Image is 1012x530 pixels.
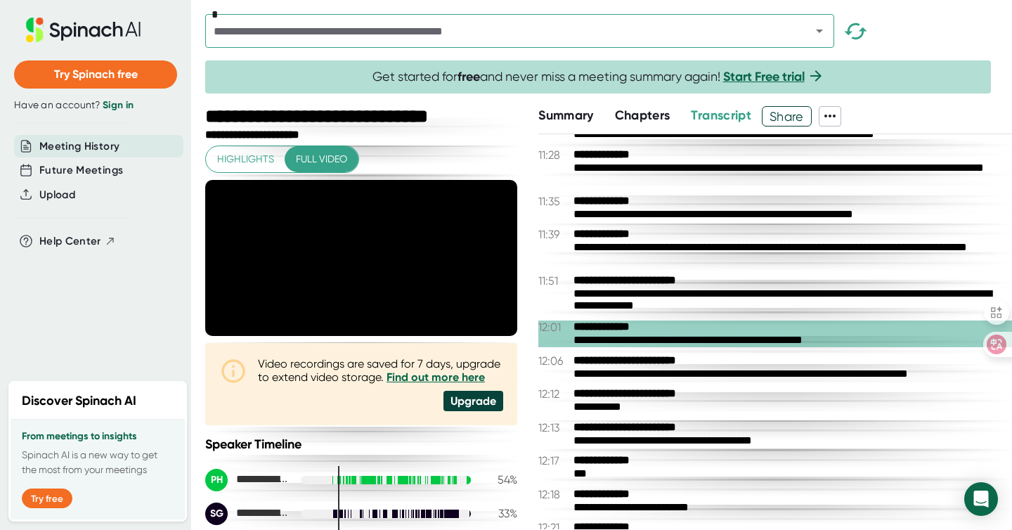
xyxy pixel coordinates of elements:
button: Try free [22,489,72,508]
span: Full video [296,150,347,168]
span: 11:39 [538,228,570,241]
a: Sign in [103,99,134,111]
span: 11:35 [538,195,570,208]
div: SG [205,503,228,525]
span: Chapters [615,108,670,123]
button: Try Spinach free [14,60,177,89]
span: Highlights [217,150,274,168]
span: 12:12 [538,387,570,401]
h3: From meetings to insights [22,431,174,442]
span: Share [763,104,811,129]
span: 11:51 [538,274,570,287]
a: Start Free trial [723,69,805,84]
div: Video recordings are saved for 7 days, upgrade to extend video storage. [258,357,503,384]
button: Summary [538,106,593,125]
div: Open Intercom Messenger [964,482,998,516]
p: Spinach AI is a new way to get the most from your meetings [22,448,174,477]
div: 54 % [482,473,517,486]
div: Sidney Garcia [205,503,290,525]
button: Chapters [615,106,670,125]
span: Transcript [691,108,751,123]
div: PH [205,469,228,491]
button: Help Center [39,233,116,250]
div: Upgrade [443,391,503,411]
span: Get started for and never miss a meeting summary again! [372,69,824,85]
button: Transcript [691,106,751,125]
button: Meeting History [39,138,119,155]
a: Find out more here [387,370,485,384]
button: Share [762,106,812,127]
h2: Discover Spinach AI [22,392,136,411]
button: Upload [39,187,75,203]
span: 11:28 [538,148,570,162]
span: 12:06 [538,354,570,368]
span: Help Center [39,233,101,250]
div: 33 % [482,507,517,520]
button: Full video [285,146,358,172]
button: Open [810,21,829,41]
button: Highlights [206,146,285,172]
b: free [458,69,480,84]
div: Pablo Casas de la Huerta [205,469,290,491]
button: Future Meetings [39,162,123,179]
span: 12:17 [538,454,570,467]
span: Summary [538,108,593,123]
div: Have an account? [14,99,177,112]
span: 12:18 [538,488,570,501]
span: Try Spinach free [54,67,138,81]
span: 12:13 [538,421,570,434]
div: Speaker Timeline [205,437,517,452]
span: 12:01 [538,321,570,334]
